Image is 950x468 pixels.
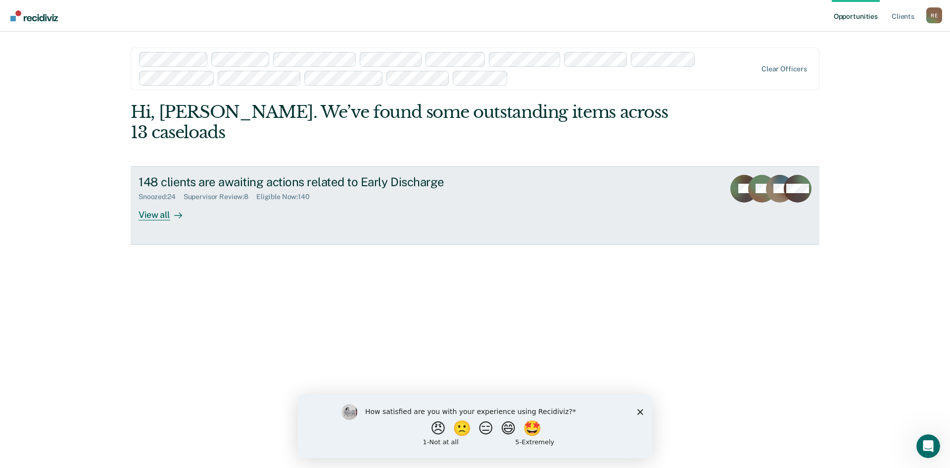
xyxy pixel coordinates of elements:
iframe: Intercom live chat [916,434,940,458]
div: Eligible Now : 140 [256,193,318,201]
div: Hi, [PERSON_NAME]. We’ve found some outstanding items across 13 caseloads [131,102,682,143]
img: Recidiviz [10,10,58,21]
div: Snoozed : 24 [139,193,184,201]
div: Clear officers [761,65,807,73]
iframe: Survey by Kim from Recidiviz [298,394,652,458]
div: View all [139,201,194,220]
div: R E [926,7,942,23]
div: 148 clients are awaiting actions related to Early Discharge [139,175,486,189]
button: Profile dropdown button [926,7,942,23]
div: Supervisor Review : 8 [184,193,256,201]
a: 148 clients are awaiting actions related to Early DischargeSnoozed:24Supervisor Review:8Eligible ... [131,166,819,245]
